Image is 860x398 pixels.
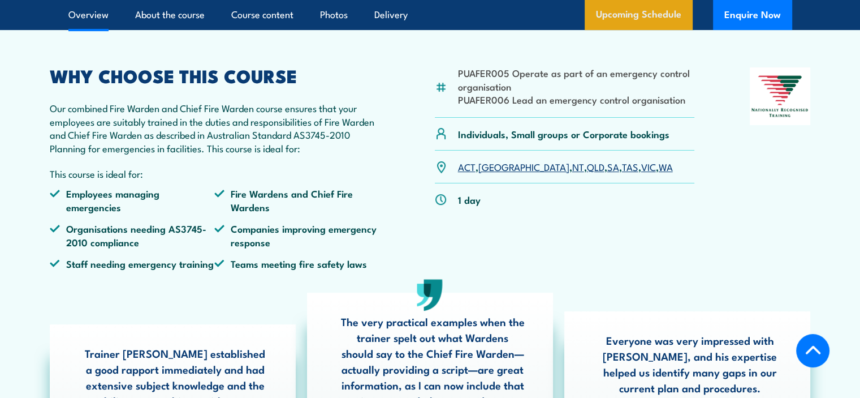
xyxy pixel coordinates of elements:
[458,160,673,173] p: , , , , , , ,
[607,160,619,173] a: SA
[641,160,656,173] a: VIC
[50,222,215,249] li: Organisations needing AS3745-2010 compliance
[587,160,604,173] a: QLD
[622,160,638,173] a: TAS
[572,160,584,173] a: NT
[458,127,669,140] p: Individuals, Small groups or Corporate bookings
[214,222,379,249] li: Companies improving emergency response
[458,66,695,93] li: PUAFER005 Operate as part of an emergency control organisation
[214,187,379,213] li: Fire Wardens and Chief Fire Wardens
[50,257,215,270] li: Staff needing emergency training
[214,257,379,270] li: Teams meeting fire safety laws
[478,160,569,173] a: [GEOGRAPHIC_DATA]
[598,332,782,396] p: Everyone was very impressed with [PERSON_NAME], and his expertise helped us identify many gaps in...
[458,93,695,106] li: PUAFER006 Lead an emergency control organisation
[659,160,673,173] a: WA
[750,67,811,125] img: Nationally Recognised Training logo.
[458,193,481,206] p: 1 day
[50,167,380,180] p: This course is ideal for:
[50,101,380,155] p: Our combined Fire Warden and Chief Fire Warden course ensures that your employees are suitably tr...
[458,160,476,173] a: ACT
[50,187,215,213] li: Employees managing emergencies
[50,67,380,83] h2: WHY CHOOSE THIS COURSE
